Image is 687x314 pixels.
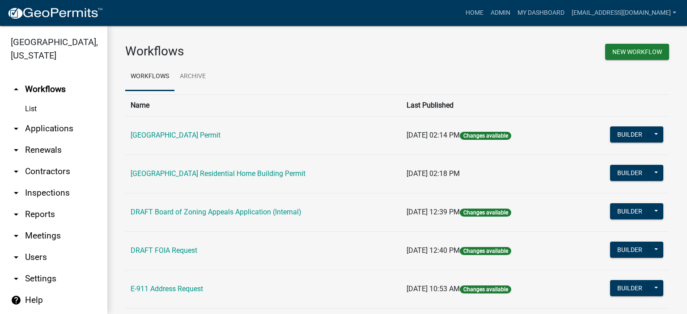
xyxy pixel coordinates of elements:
[610,165,649,181] button: Builder
[401,94,572,116] th: Last Published
[407,285,460,293] span: [DATE] 10:53 AM
[460,247,511,255] span: Changes available
[11,166,21,177] i: arrow_drop_down
[131,169,305,178] a: [GEOGRAPHIC_DATA] Residential Home Building Permit
[514,4,568,21] a: My Dashboard
[11,123,21,134] i: arrow_drop_down
[460,132,511,140] span: Changes available
[407,169,460,178] span: [DATE] 02:18 PM
[610,203,649,219] button: Builder
[125,44,390,59] h3: Workflows
[131,246,197,255] a: DRAFT FOIA Request
[568,4,680,21] a: [EMAIL_ADDRESS][DOMAIN_NAME]
[487,4,514,21] a: Admin
[407,131,460,139] span: [DATE] 02:14 PM
[462,4,487,21] a: Home
[11,84,21,95] i: arrow_drop_up
[131,131,221,139] a: [GEOGRAPHIC_DATA] Permit
[125,63,174,91] a: Workflows
[610,126,649,142] button: Builder
[11,209,21,220] i: arrow_drop_down
[460,209,511,217] span: Changes available
[11,273,21,284] i: arrow_drop_down
[407,208,460,216] span: [DATE] 12:39 PM
[11,188,21,198] i: arrow_drop_down
[131,285,203,293] a: E-911 Address Request
[131,208,301,216] a: DRAFT Board of Zoning Appeals Application (Internal)
[460,285,511,293] span: Changes available
[11,295,21,306] i: help
[407,246,460,255] span: [DATE] 12:40 PM
[125,94,401,116] th: Name
[11,145,21,155] i: arrow_drop_down
[610,242,649,258] button: Builder
[11,230,21,241] i: arrow_drop_down
[174,63,211,91] a: Archive
[605,44,669,60] button: New Workflow
[11,252,21,263] i: arrow_drop_down
[610,280,649,296] button: Builder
